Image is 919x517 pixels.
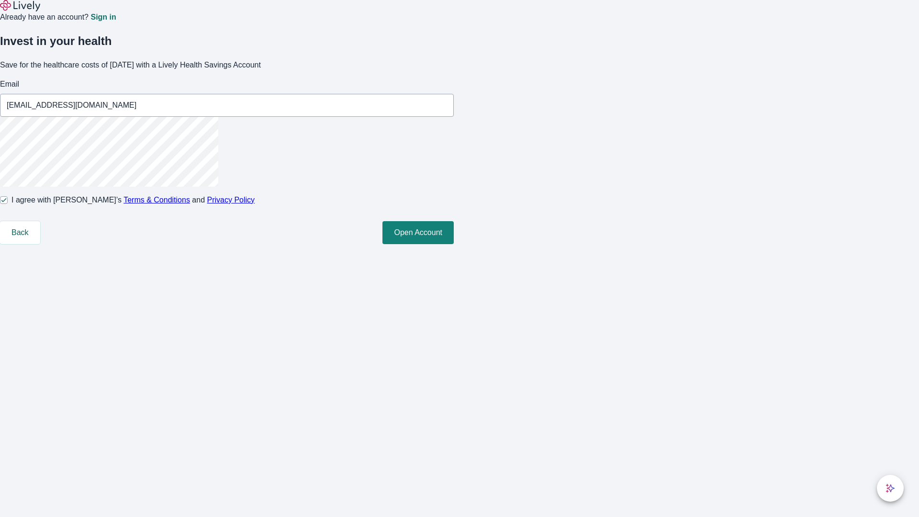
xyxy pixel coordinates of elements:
[207,196,255,204] a: Privacy Policy
[877,475,904,502] button: chat
[123,196,190,204] a: Terms & Conditions
[90,13,116,21] a: Sign in
[382,221,454,244] button: Open Account
[885,483,895,493] svg: Lively AI Assistant
[11,194,255,206] span: I agree with [PERSON_NAME]’s and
